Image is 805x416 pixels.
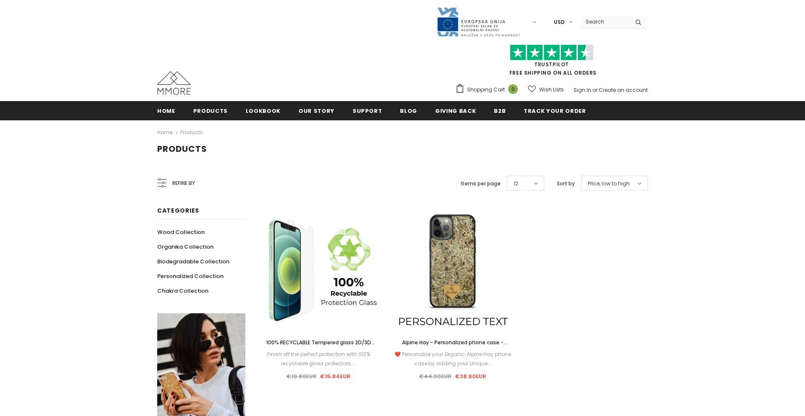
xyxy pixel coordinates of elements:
a: Chakra Collection [157,283,208,298]
a: Lookbook [246,101,280,120]
img: Trust Pilot Stars [510,44,594,61]
span: Wish Lists [539,86,564,94]
span: Track your order [524,107,586,115]
span: Biodegradable Collection [157,257,229,265]
span: Lookbook [246,107,280,115]
span: 100% RECYCLABLE Tempered glass 2D/3D screen protector [266,339,375,355]
span: Alpine Hay - Personalized phone case - Personalized gift [402,339,507,355]
a: Biodegradable Collection [157,254,229,269]
span: €44.90EUR [419,372,452,380]
span: support [353,107,382,115]
a: Home [157,127,172,138]
a: Sign In [574,86,591,94]
a: B2B [494,101,506,120]
span: USD [554,18,565,26]
a: Giving back [435,101,476,120]
a: Personalized Collection [157,269,223,283]
a: Wish Lists [528,82,564,97]
span: Organika Collection [157,243,213,251]
div: Finish off the perfect protection with 100% recyclable glass protectors.... [258,350,379,368]
span: Chakra Collection [157,287,208,295]
a: Shopping Cart 0 [455,83,522,96]
a: Alpine Hay - Personalized phone case - Personalized gift [392,338,514,347]
span: Price, low to high [588,179,630,188]
a: Products [180,129,203,136]
span: B2B [494,107,506,115]
a: Create an account [599,86,648,94]
a: Home [157,101,175,120]
label: Sort by [557,179,575,188]
a: support [353,101,382,120]
span: Home [157,107,175,115]
span: Wood Collection [157,228,205,236]
a: Track your order [524,101,586,120]
a: Wood Collection [157,225,205,239]
span: Personalized Collection [157,272,223,280]
span: Our Story [299,107,335,115]
span: Blog [400,107,417,115]
span: Giving back [435,107,476,115]
label: Items per page [461,179,501,188]
a: Blog [400,101,417,120]
a: Our Story [299,101,335,120]
span: Refine by [172,179,195,188]
input: Search Site [581,16,629,28]
span: Shopping Cart [467,86,505,94]
span: FREE SHIPPING ON ALL ORDERS [455,48,648,76]
span: Products [157,143,207,155]
a: Javni Razpis [436,18,520,25]
a: 100% RECYCLABLE Tempered glass 2D/3D screen protector [258,338,379,347]
a: Products [193,101,228,120]
span: 12 [514,179,518,188]
span: 0 [508,84,518,94]
img: MMORE Cases [157,71,191,95]
span: Products [193,107,228,115]
span: or [592,86,597,94]
a: Trustpilot [534,61,569,68]
a: Organika Collection [157,239,213,254]
div: ❤️ Personalize your Organic Alpine Hay phone case by adding your Unique... [392,350,514,368]
span: Categories [157,206,199,215]
span: €19.80EUR [286,372,317,380]
img: Javni Razpis [436,7,520,37]
span: €15.84EUR [320,372,351,380]
span: €38.90EUR [455,372,486,380]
